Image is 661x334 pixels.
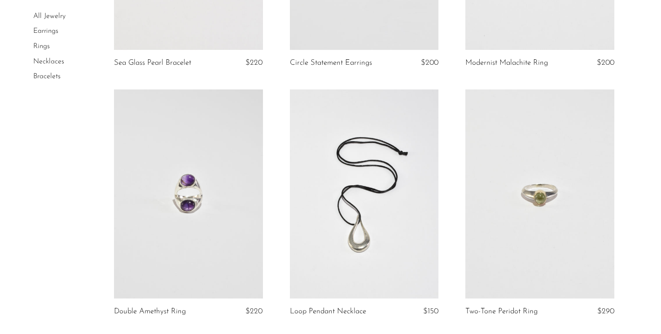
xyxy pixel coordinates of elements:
span: $220 [245,59,263,67]
span: $200 [597,59,614,67]
a: Loop Pendant Necklace [290,307,366,316]
a: Rings [33,43,50,50]
span: $200 [421,59,438,67]
a: All Jewelry [33,13,66,20]
a: Double Amethyst Ring [114,307,186,316]
a: Circle Statement Earrings [290,59,372,67]
a: Bracelets [33,73,61,80]
span: $150 [423,307,438,315]
span: $220 [245,307,263,315]
a: Earrings [33,28,58,35]
a: Sea Glass Pearl Bracelet [114,59,191,67]
a: Modernist Malachite Ring [465,59,548,67]
a: Necklaces [33,58,64,65]
span: $290 [597,307,614,315]
a: Two-Tone Peridot Ring [465,307,538,316]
